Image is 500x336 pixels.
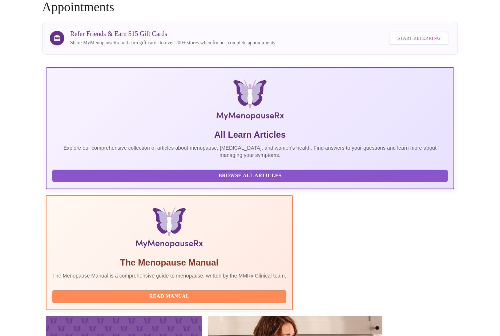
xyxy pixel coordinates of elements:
span: Start Referring [398,34,440,42]
p: Share MyMenopauseRx and earn gift cards to over 200+ stores when friends complete appointments [70,39,275,46]
h3: Refer Friends & Earn $15 Gift Cards [70,30,275,38]
button: Start Referring [390,32,448,45]
h5: All Learn Articles [52,129,448,141]
img: MyMenopauseRx Logo [114,80,386,123]
a: Read Manual [52,293,288,299]
p: Explore our comprehensive collection of articles about menopause, [MEDICAL_DATA], and women's hea... [52,144,448,159]
p: The Menopause Manual is a comprehensive guide to menopause, written by the MMRx Clinical team. [52,272,286,279]
span: Read Manual [60,292,279,301]
a: Browse All Articles [52,172,449,178]
button: Read Manual [52,290,286,303]
a: Start Referring [388,28,450,49]
img: Menopause Manual [89,207,249,251]
span: Browse All Articles [60,171,440,181]
button: Browse All Articles [52,170,448,182]
h5: The Menopause Manual [52,257,286,268]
